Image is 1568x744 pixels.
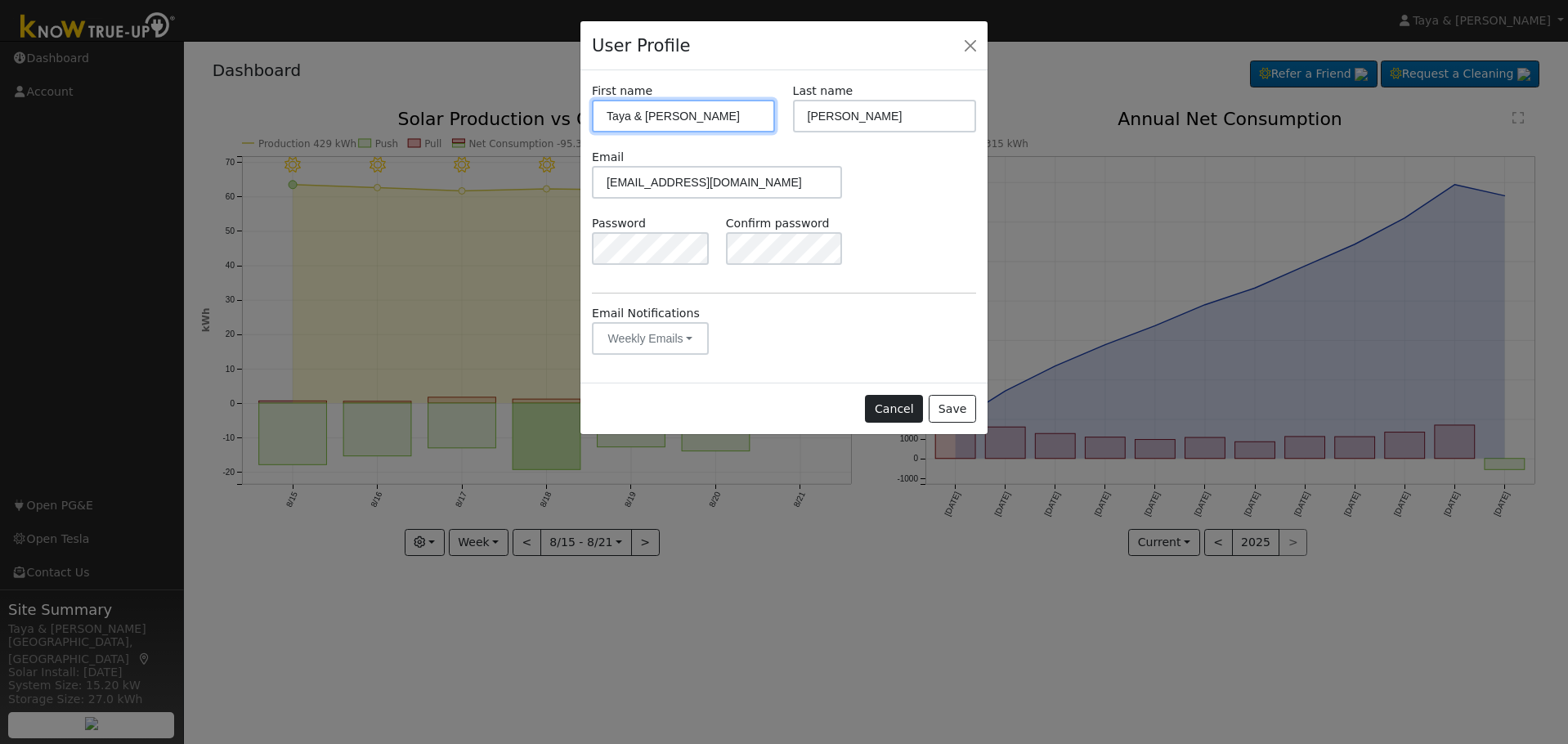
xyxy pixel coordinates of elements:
h4: User Profile [592,33,690,59]
label: Last name [793,83,853,100]
label: Email [592,149,624,166]
button: Weekly Emails [592,322,709,355]
button: Cancel [865,395,923,423]
label: Password [592,215,646,232]
label: Email Notifications [592,305,700,322]
label: Confirm password [726,215,830,232]
button: Save [929,395,976,423]
label: First name [592,83,652,100]
button: Close [959,34,982,56]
